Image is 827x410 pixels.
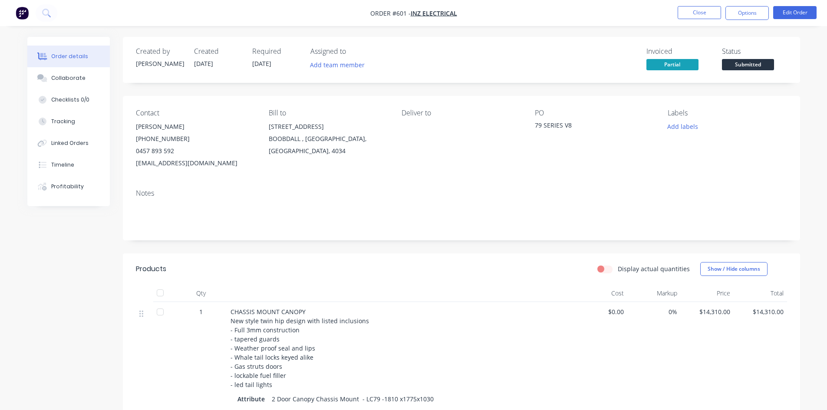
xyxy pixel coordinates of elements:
button: Add labels [663,121,703,132]
button: Checklists 0/0 [27,89,110,111]
button: Edit Order [773,6,817,19]
label: Display actual quantities [618,264,690,273]
div: Notes [136,189,787,197]
span: Order #601 - [370,9,411,17]
img: Factory [16,7,29,20]
span: [DATE] [252,59,271,68]
button: Timeline [27,154,110,176]
div: Checklists 0/0 [51,96,89,104]
button: Linked Orders [27,132,110,154]
div: Bill to [269,109,388,117]
div: Cost [574,285,628,302]
div: Tracking [51,118,75,125]
span: 1 [199,307,203,316]
button: Order details [27,46,110,67]
div: Price [681,285,734,302]
div: Created [194,47,242,56]
button: Add team member [310,59,369,71]
button: Show / Hide columns [700,262,768,276]
div: [PERSON_NAME] [136,121,255,133]
div: 79 SERIES V8 [535,121,643,133]
div: Status [722,47,787,56]
div: [PERSON_NAME] [136,59,184,68]
div: BOOBDALL , [GEOGRAPHIC_DATA], [GEOGRAPHIC_DATA], 4034 [269,133,388,157]
span: $14,310.00 [684,307,731,316]
div: Labels [668,109,787,117]
div: Attribute [237,393,268,405]
div: Order details [51,52,88,60]
button: Submitted [722,59,774,72]
div: Products [136,264,166,274]
div: Invoiced [646,47,712,56]
div: Linked Orders [51,139,89,147]
span: Partial [646,59,699,70]
div: Deliver to [402,109,521,117]
div: Total [734,285,787,302]
button: Collaborate [27,67,110,89]
div: [EMAIL_ADDRESS][DOMAIN_NAME] [136,157,255,169]
div: [PERSON_NAME][PHONE_NUMBER]0457 893 592[EMAIL_ADDRESS][DOMAIN_NAME] [136,121,255,169]
div: [PHONE_NUMBER] [136,133,255,145]
button: Profitability [27,176,110,197]
span: CHASSIS MOUNT CANOPY New style twin hip design with listed inclusions - Full 3mm construction - t... [231,308,371,389]
div: [STREET_ADDRESS] [269,121,388,133]
button: Tracking [27,111,110,132]
div: PO [535,109,654,117]
div: Assigned to [310,47,397,56]
span: $14,310.00 [737,307,784,316]
button: Close [678,6,721,19]
div: Profitability [51,183,84,190]
button: Add team member [305,59,369,71]
span: 0% [631,307,677,316]
div: Contact [136,109,255,117]
div: Created by [136,47,184,56]
a: INZ ELECTRICAL [411,9,457,17]
span: Submitted [722,59,774,70]
div: 2 Door Canopy Chassis Mount - LC79 -1810 x1775x1030 [268,393,437,405]
div: Collaborate [51,74,86,82]
div: Timeline [51,161,74,169]
button: Options [725,6,769,20]
div: Required [252,47,300,56]
div: Qty [175,285,227,302]
span: $0.00 [578,307,624,316]
div: Markup [627,285,681,302]
div: [STREET_ADDRESS]BOOBDALL , [GEOGRAPHIC_DATA], [GEOGRAPHIC_DATA], 4034 [269,121,388,157]
span: [DATE] [194,59,213,68]
div: 0457 893 592 [136,145,255,157]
